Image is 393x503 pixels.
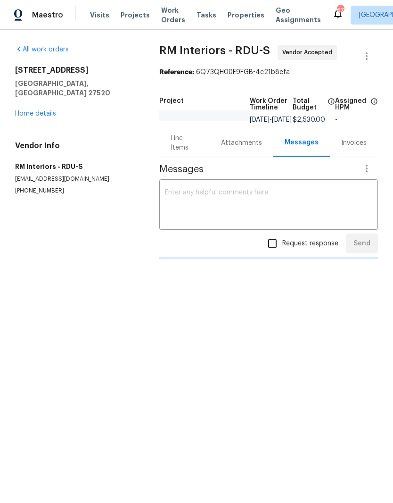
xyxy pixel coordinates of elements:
div: 6Q73QH0DF9FGB-4c21b8efa [159,67,378,77]
p: [EMAIL_ADDRESS][DOMAIN_NAME] [15,175,137,183]
span: Vendor Accepted [282,48,336,57]
h2: [STREET_ADDRESS] [15,66,137,75]
span: [DATE] [250,117,270,123]
span: RM Interiors - RDU-S [159,45,270,56]
span: Messages [159,165,355,174]
span: Visits [90,10,109,20]
span: Projects [121,10,150,20]
h5: [GEOGRAPHIC_DATA], [GEOGRAPHIC_DATA] 27520 [15,79,137,98]
span: Work Orders [161,6,185,25]
b: Reference: [159,69,194,75]
span: [DATE] [272,117,292,123]
a: Home details [15,110,56,117]
span: - [250,117,292,123]
span: Properties [228,10,264,20]
div: Invoices [341,138,367,148]
h5: Total Budget [293,98,325,111]
h4: Vendor Info [15,141,137,151]
div: Messages [285,138,319,147]
p: [PHONE_NUMBER] [15,187,137,195]
span: $2,530.00 [293,117,325,123]
h5: Project [159,98,184,104]
span: The hpm assigned to this work order. [370,98,378,117]
div: Line Items [171,134,198,152]
h5: Work Order Timeline [250,98,293,111]
h5: RM Interiors - RDU-S [15,162,137,171]
div: Attachments [221,138,262,148]
span: The total cost of line items that have been proposed by Opendoor. This sum includes line items th... [327,98,335,117]
span: Request response [282,239,338,249]
span: Maestro [32,10,63,20]
span: Geo Assignments [276,6,321,25]
div: 67 [337,6,344,15]
h5: Assigned HPM [335,98,368,111]
span: Tasks [196,12,216,18]
a: All work orders [15,46,69,53]
div: - [335,117,378,123]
